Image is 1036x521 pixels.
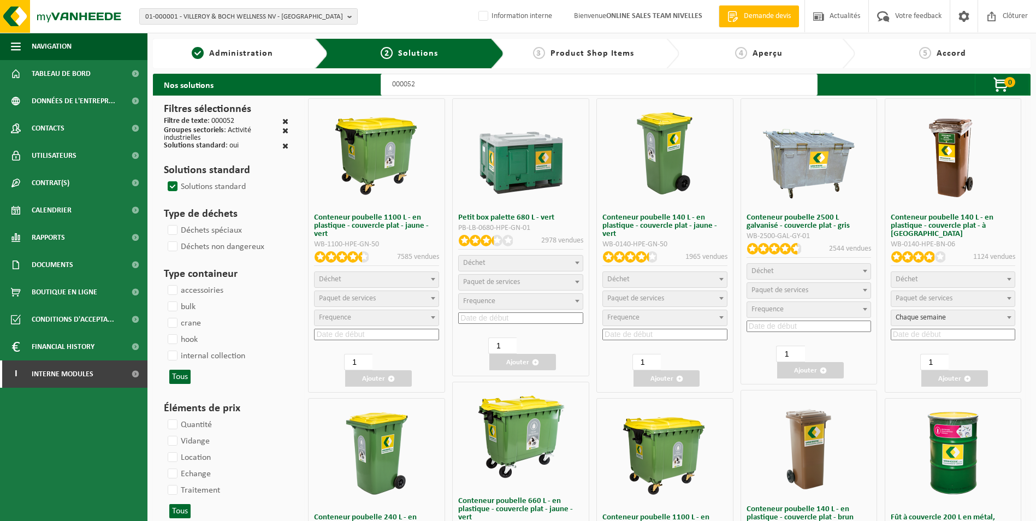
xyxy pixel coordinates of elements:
[751,286,808,294] span: Paquet de services
[488,338,517,354] input: 1
[169,370,191,384] button: Tous
[32,224,65,251] span: Rapports
[164,117,208,125] span: Filtre de texte
[165,348,245,364] label: internal collection
[907,107,999,200] img: WB-0140-HPE-BN-06
[891,241,1016,248] div: WB-0140-HPE-BN-06
[11,360,21,388] span: I
[164,400,288,417] h3: Éléments de prix
[919,47,931,59] span: 5
[719,5,799,27] a: Demande devis
[165,331,198,348] label: hook
[165,433,210,449] label: Vidange
[165,239,264,255] label: Déchets non dangereux
[345,370,412,387] button: Ajouter
[164,266,288,282] h3: Type containeur
[314,329,439,340] input: Date de début
[891,329,1016,340] input: Date de début
[381,47,393,59] span: 2
[209,49,273,58] span: Administration
[747,321,872,332] input: Date de début
[741,11,794,22] span: Demande devis
[975,74,1029,96] button: 0
[762,107,855,200] img: WB-2500-GAL-GY-01
[463,278,520,286] span: Paquet de services
[32,306,114,333] span: Conditions d'accepta...
[165,482,220,499] label: Traitement
[458,214,583,222] h3: Petit box palette 680 L - vert
[896,275,918,283] span: Déchet
[164,162,288,179] h3: Solutions standard
[165,299,196,315] label: bulk
[891,214,1016,238] h3: Conteneur poubelle 140 L - en plastique - couvercle plat - à [GEOGRAPHIC_DATA]
[891,310,1015,325] span: Chaque semaine
[314,214,439,238] h3: Conteneur poubelle 1100 L - en plastique - couvercle plat - jaune - vert
[32,251,73,279] span: Documents
[776,346,804,362] input: 1
[973,251,1015,263] p: 1124 vendues
[618,107,711,200] img: WB-0140-HPE-GN-50
[1004,77,1015,87] span: 0
[829,243,871,254] p: 2544 vendues
[489,354,556,370] button: Ajouter
[921,370,988,387] button: Ajouter
[139,8,358,25] button: 01-000001 - VILLEROY & BOCH WELLNESS NV - [GEOGRAPHIC_DATA]
[861,47,1025,60] a: 5Accord
[165,466,211,482] label: Echange
[314,241,439,248] div: WB-1100-HPE-GN-50
[510,47,658,60] a: 3Product Shop Items
[165,449,211,466] label: Location
[319,275,341,283] span: Déchet
[164,101,288,117] h3: Filtres sélectionnés
[32,142,76,169] span: Utilisateurs
[463,297,495,305] span: Frequence
[735,47,747,59] span: 4
[32,279,97,306] span: Boutique en ligne
[685,47,833,60] a: 4Aperçu
[602,329,727,340] input: Date de début
[632,354,661,370] input: 1
[330,107,423,200] img: WB-1100-HPE-GN-50
[344,354,372,370] input: 1
[747,214,872,230] h3: Conteneur poubelle 2500 L galvanisé - couvercle plat - gris
[618,407,711,500] img: WB-1100-HPE-GN-51
[397,251,439,263] p: 7585 vendues
[747,233,872,240] div: WB-2500-GAL-GY-01
[458,312,583,324] input: Date de début
[164,141,226,150] span: Solutions standard
[32,197,72,224] span: Calendrier
[463,259,486,267] span: Déchet
[685,251,727,263] p: 1965 vendues
[32,360,93,388] span: Interne modules
[602,214,727,238] h3: Conteneur poubelle 140 L - en plastique - couvercle plat - jaune - vert
[165,417,212,433] label: Quantité
[32,60,91,87] span: Tableau de bord
[32,333,94,360] span: Financial History
[937,49,966,58] span: Accord
[164,127,282,142] div: : Activité industrielles
[458,224,583,232] div: PB-LB-0680-HPE-GN-01
[398,49,438,58] span: Solutions
[164,142,239,151] div: : oui
[606,12,702,20] strong: ONLINE SALES TEAM NIVELLES
[192,47,204,59] span: 1
[607,275,630,283] span: Déchet
[164,206,288,222] h3: Type de déchets
[533,47,545,59] span: 3
[753,49,783,58] span: Aperçu
[165,222,242,239] label: Déchets spéciaux
[475,390,567,483] img: WB-0660-HPE-GN-50
[475,107,567,200] img: PB-LB-0680-HPE-GN-01
[145,9,343,25] span: 01-000001 - VILLEROY & BOCH WELLNESS NV - [GEOGRAPHIC_DATA]
[777,362,844,378] button: Ajouter
[32,115,64,142] span: Contacts
[164,117,234,127] div: : 000052
[165,179,246,195] label: Solutions standard
[607,294,664,303] span: Paquet de services
[896,294,952,303] span: Paquet de services
[319,294,376,303] span: Paquet de services
[158,47,306,60] a: 1Administration
[634,370,700,387] button: Ajouter
[319,313,351,322] span: Frequence
[920,354,949,370] input: 1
